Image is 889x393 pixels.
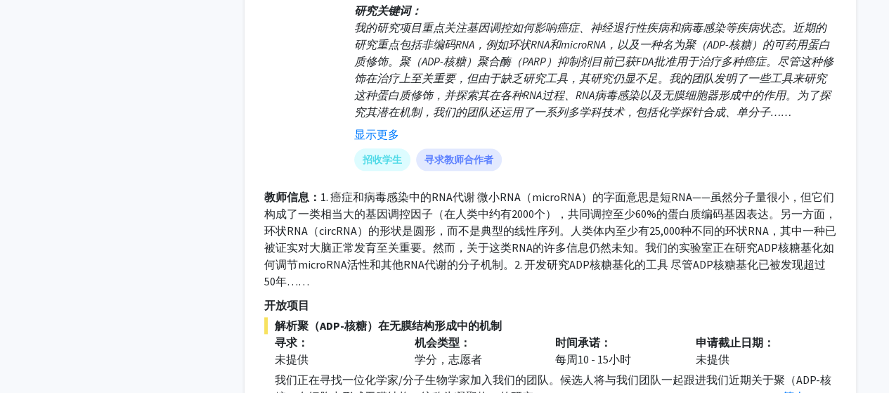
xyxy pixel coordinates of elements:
font: 寻求教师合作者 [424,153,493,166]
font: 学分，志愿者 [415,352,482,366]
font: 寻求： [275,335,309,349]
font: 申请截止日期： [696,335,774,349]
font: 机会类型： [415,335,471,349]
font: 每周10 - 15小时 [555,352,631,366]
font: 教师信息： [264,190,320,204]
font: 解析聚（ADP-核糖）在无膜结构形成中的机制 [275,318,502,333]
button: 显示更多 [354,126,399,143]
iframe: 聊天 [11,330,60,382]
font: 开放项目 [264,298,309,312]
font: 未提供 [275,352,309,366]
font: 显示更多 [354,127,399,141]
font: 时间承诺： [555,335,611,349]
font: 未提供 [696,352,729,366]
font: 我的研究项目重点关注基因调控如何影响癌症、神经退行性疾病和病毒感染等疾病状态。近期的研究重点包括非编码RNA，例如环状RNA和microRNA，以及一种名为聚（ADP-核糖）的可药用蛋白质修饰。... [354,20,833,119]
font: 1. 癌症和病毒感染中的RNA代谢 微小RNA（microRNA）的字面意思是短RNA——虽然分子量很小，但它们构成了一类相当大的基因调控因子（在人类中约有2000个），共同调控至少60%的蛋白... [264,190,836,288]
font: 招收学生 [363,153,402,166]
font: 研究关键词： [354,4,422,18]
